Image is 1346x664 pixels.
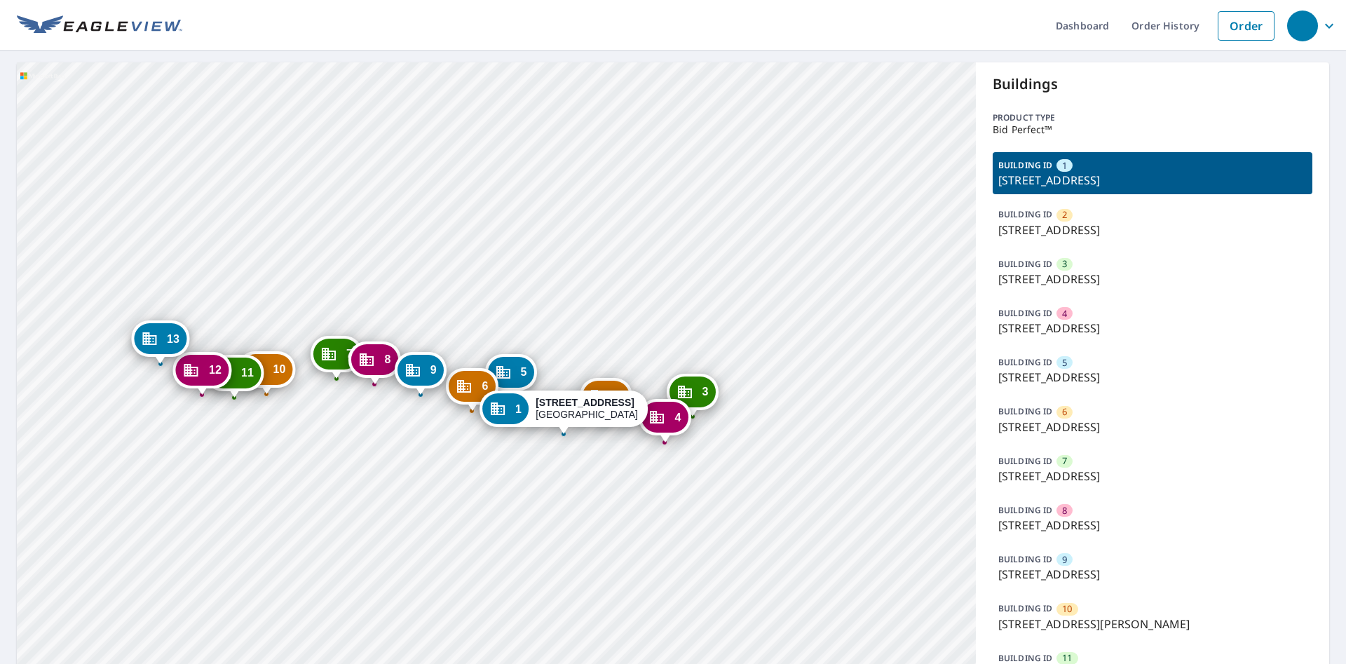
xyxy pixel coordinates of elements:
[998,616,1307,632] p: [STREET_ADDRESS][PERSON_NAME]
[580,378,632,421] div: Dropped pin, building 2, Commercial property, 12255 Sugar Mill Rd Longmont, CO 80501
[1062,602,1072,616] span: 10
[1062,257,1067,271] span: 3
[520,367,526,377] span: 5
[1218,11,1274,41] a: Order
[1062,454,1067,468] span: 7
[484,354,536,398] div: Dropped pin, building 5, Commercial property, 12189 Sugar Mill Rd Longmont, CO 80501
[998,159,1052,171] p: BUILDING ID
[998,455,1052,467] p: BUILDING ID
[131,320,189,364] div: Dropped pin, building 13, Commercial property, 11504 E Rogers Rd Longmont, CO 80501
[1062,159,1067,172] span: 1
[993,124,1312,135] p: Bid Perfect™
[430,365,437,375] span: 9
[998,468,1307,485] p: [STREET_ADDRESS]
[702,386,708,397] span: 3
[17,15,182,36] img: EV Logo
[998,652,1052,664] p: BUILDING ID
[536,397,638,421] div: [GEOGRAPHIC_DATA]
[1062,307,1067,320] span: 4
[1062,504,1067,517] span: 8
[384,354,390,365] span: 8
[998,504,1052,516] p: BUILDING ID
[998,369,1307,386] p: [STREET_ADDRESS]
[998,222,1307,238] p: [STREET_ADDRESS]
[480,391,648,434] div: Dropped pin, building 1, Commercial property, 12223 Sugar Mill Rd Longmont, CO 80501
[346,348,353,359] span: 7
[1062,553,1067,567] span: 9
[993,74,1312,95] p: Buildings
[1062,208,1067,222] span: 2
[998,566,1307,583] p: [STREET_ADDRESS]
[998,517,1307,534] p: [STREET_ADDRESS]
[666,374,718,417] div: Dropped pin, building 3, Commercial property, 12317 Sugar Mill Rd Longmont, CO 80501
[998,208,1052,220] p: BUILDING ID
[998,356,1052,368] p: BUILDING ID
[998,271,1307,287] p: [STREET_ADDRESS]
[311,336,362,379] div: Dropped pin, building 7, Commercial property, 12121 Sugar Mill Rd Longmont, CO 80501
[998,553,1052,565] p: BUILDING ID
[348,341,400,385] div: Dropped pin, building 8, Commercial property, 12121 Sugar Mill Rd Longmont, CO 80501
[515,404,522,414] span: 1
[536,397,634,408] strong: [STREET_ADDRESS]
[167,334,179,344] span: 13
[998,405,1052,417] p: BUILDING ID
[998,602,1052,614] p: BUILDING ID
[1062,405,1067,419] span: 6
[993,111,1312,124] p: Product type
[1062,356,1067,370] span: 5
[998,419,1307,435] p: [STREET_ADDRESS]
[205,355,264,398] div: Dropped pin, building 11, Commercial property, 11504 E Rogers Rd Longmont, CO 80501
[998,320,1307,337] p: [STREET_ADDRESS]
[674,412,681,423] span: 4
[237,351,295,395] div: Dropped pin, building 10, Commercial property, 11504 E Rogers Rd Longmont, CO 80501
[998,172,1307,189] p: [STREET_ADDRESS]
[446,368,498,412] div: Dropped pin, building 6, Commercial property, 12121 Sugar Mill Rd Longmont, CO 80501
[209,365,222,375] span: 12
[395,352,447,395] div: Dropped pin, building 9, Commercial property, 12121 Sugar Mill Rd Longmont, CO 80501
[241,367,254,378] span: 11
[998,258,1052,270] p: BUILDING ID
[273,364,285,374] span: 10
[482,381,488,391] span: 6
[998,307,1052,319] p: BUILDING ID
[173,352,231,395] div: Dropped pin, building 12, Commercial property, 11504 E Rogers Rd Longmont, CO 80501
[639,399,691,442] div: Dropped pin, building 4, Commercial property, 12291 Sugar Mill Rd Longmont, CO 80501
